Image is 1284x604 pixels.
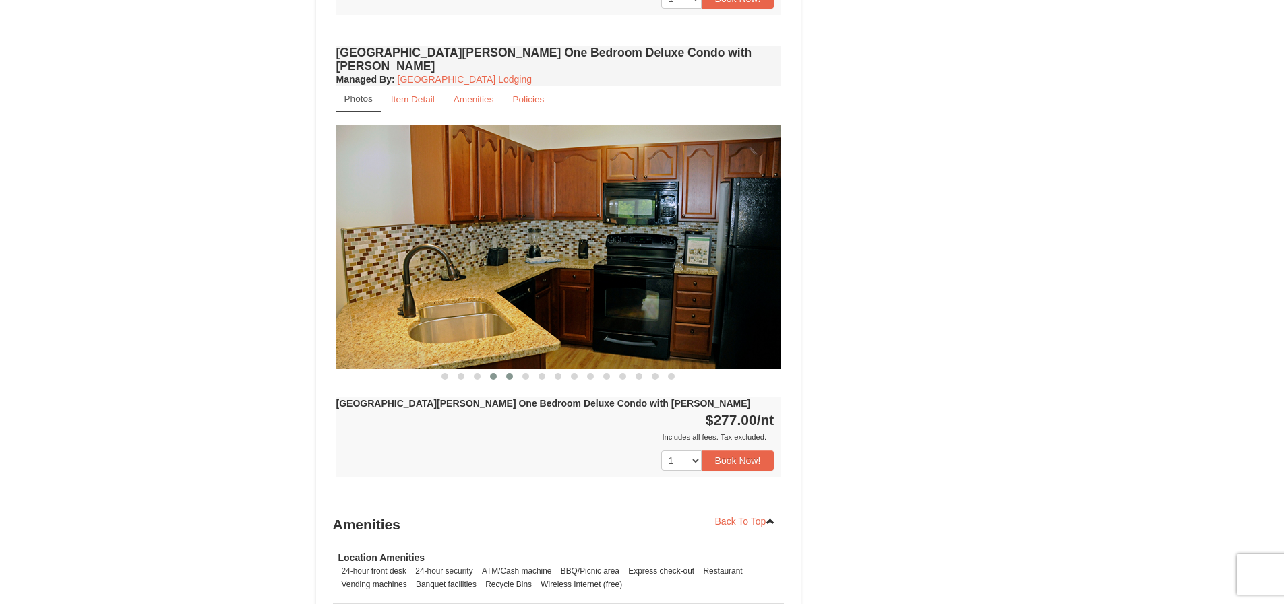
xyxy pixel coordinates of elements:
a: [GEOGRAPHIC_DATA] Lodging [398,74,532,85]
li: Banquet facilities [412,578,480,591]
li: 24-hour security [412,564,476,578]
li: Express check-out [625,564,698,578]
strong: [GEOGRAPHIC_DATA][PERSON_NAME] One Bedroom Deluxe Condo with [PERSON_NAME] [336,398,751,409]
a: Back To Top [706,511,785,531]
img: 18876286-125-36498e4b.jpg [336,125,781,368]
h3: Amenities [333,511,785,538]
small: Item Detail [391,94,435,104]
strong: Location Amenities [338,552,425,563]
a: Item Detail [382,86,444,112]
h4: [GEOGRAPHIC_DATA][PERSON_NAME] One Bedroom Deluxe Condo with [PERSON_NAME] [336,46,781,73]
li: Recycle Bins [482,578,535,591]
a: Amenities [445,86,503,112]
span: Managed By [336,74,392,85]
li: Restaurant [700,564,745,578]
small: Photos [344,94,373,104]
li: ATM/Cash machine [479,564,555,578]
li: Wireless Internet (free) [537,578,625,591]
a: Policies [503,86,553,112]
li: 24-hour front desk [338,564,410,578]
small: Amenities [454,94,494,104]
a: Photos [336,86,381,112]
li: BBQ/Picnic area [557,564,623,578]
span: /nt [757,412,774,428]
small: Policies [512,94,544,104]
strong: $277.00 [706,412,774,428]
li: Vending machines [338,578,410,591]
button: Book Now! [702,450,774,471]
strong: : [336,74,395,85]
div: Includes all fees. Tax excluded. [336,430,774,444]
